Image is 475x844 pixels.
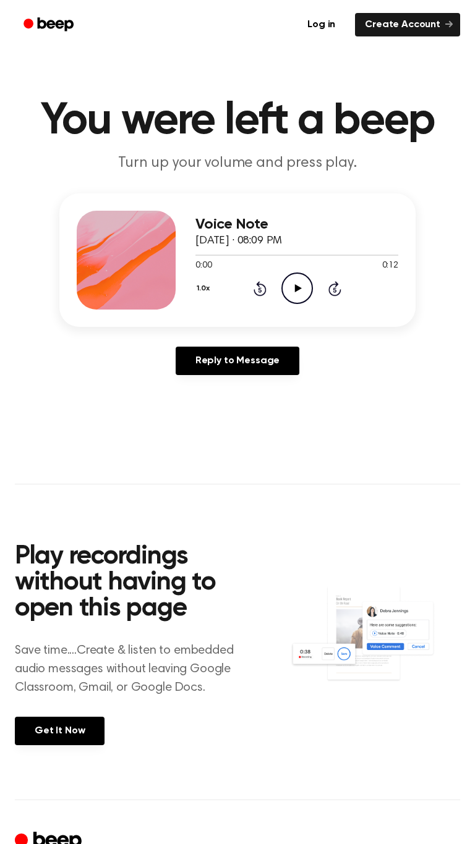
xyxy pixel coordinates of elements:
[15,641,241,697] p: Save time....Create & listen to embedded audio messages without leaving Google Classroom, Gmail, ...
[290,586,460,698] img: Voice Comments on Docs and Recording Widget
[195,216,398,233] h3: Voice Note
[15,717,105,745] a: Get It Now
[195,260,212,272] span: 0:00
[15,13,85,37] a: Beep
[15,153,460,174] p: Turn up your volume and press play.
[15,99,460,143] h1: You were left a beep
[176,347,299,375] a: Reply to Message
[295,11,348,39] a: Log in
[195,235,282,247] span: [DATE] · 08:09 PM
[355,13,460,36] a: Create Account
[15,544,241,622] h2: Play recordings without having to open this page
[195,278,214,299] button: 1.0x
[382,260,398,272] span: 0:12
